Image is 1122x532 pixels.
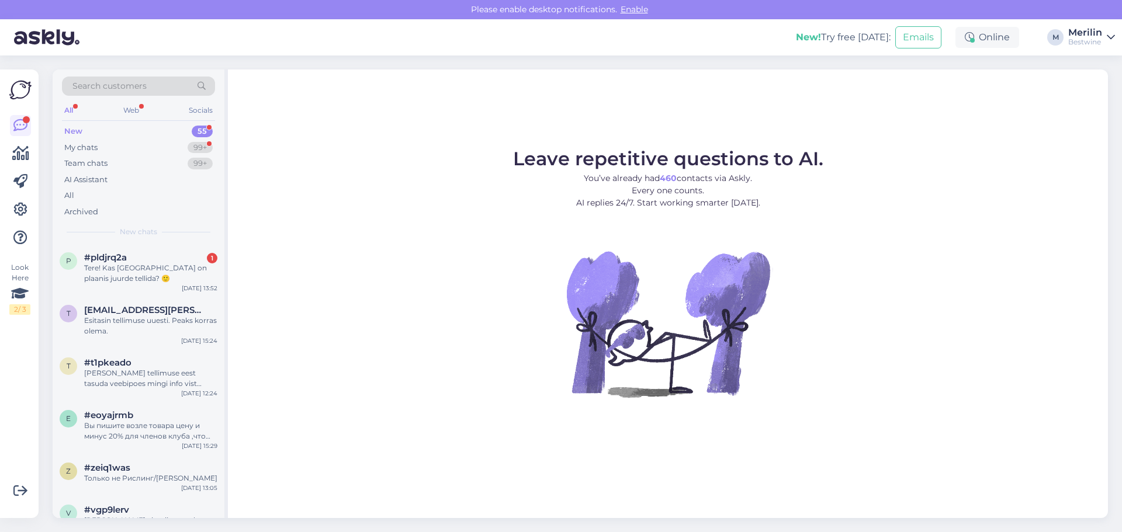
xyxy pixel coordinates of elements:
[84,410,133,420] span: #eoyajrmb
[181,336,217,345] div: [DATE] 15:24
[66,256,71,265] span: p
[84,252,127,263] span: #pldjrq2a
[207,253,217,263] div: 1
[84,263,217,284] div: Tere! Kas [GEOGRAPHIC_DATA] on plaanis juurde tellida? 🙂
[188,158,213,169] div: 99+
[513,172,823,209] p: You’ve already had contacts via Askly. Every one counts. AI replies 24/7. Start working smarter [...
[64,142,98,154] div: My chats
[84,315,217,336] div: Esitasin tellimuse uuesti. Peaks korras olema.
[796,30,891,44] div: Try free [DATE]:
[84,473,217,484] div: Только не Рислинг/[PERSON_NAME]
[84,305,206,315] span: tiik.carl@gmail.com
[84,463,130,473] span: #zeiq1was
[9,262,30,315] div: Look Here
[181,484,217,492] div: [DATE] 13:05
[84,505,129,515] span: #vgp9lerv
[188,142,213,154] div: 99+
[72,80,147,92] span: Search customers
[67,309,71,318] span: t
[84,420,217,441] div: Вы пишите возле товара цену и минус 20% для членов клуба ,что это значит???
[64,174,108,186] div: AI Assistant
[66,414,71,423] span: e
[181,389,217,398] div: [DATE] 12:24
[1068,28,1102,37] div: Merilin
[1068,37,1102,47] div: Bestwine
[67,361,71,370] span: t
[182,284,217,293] div: [DATE] 13:52
[796,32,821,43] b: New!
[9,304,30,315] div: 2 / 3
[66,467,71,475] span: z
[617,4,652,15] span: Enable
[895,26,941,48] button: Emails
[121,103,141,118] div: Web
[62,103,75,118] div: All
[513,147,823,170] span: Leave repetitive questions to AI.
[84,368,217,389] div: [PERSON_NAME] tellimuse eest tasuda veebipoes mingi info vist puudub ei suuda aru saada mis puudub
[64,190,74,201] div: All
[64,126,82,137] div: New
[120,227,157,237] span: New chats
[9,79,32,101] img: Askly Logo
[1068,28,1115,47] a: MerilinBestwine
[1047,29,1064,46] div: M
[563,218,773,429] img: No Chat active
[182,441,217,450] div: [DATE] 15:29
[660,173,677,183] b: 460
[64,206,98,218] div: Archived
[955,27,1019,48] div: Online
[66,509,71,517] span: v
[192,126,213,137] div: 55
[64,158,108,169] div: Team chats
[84,357,131,368] span: #t1pkeado
[84,515,217,526] div: [PERSON_NAME] vist siise nyyd
[186,103,215,118] div: Socials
